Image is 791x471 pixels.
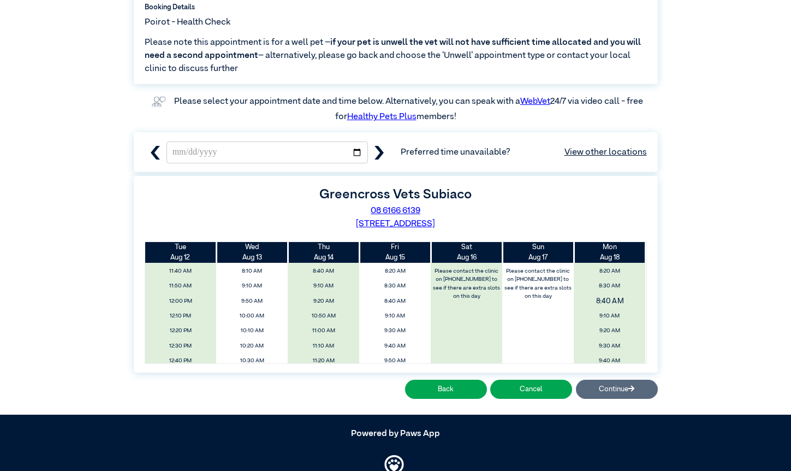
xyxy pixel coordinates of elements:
[148,265,213,278] span: 11:40 AM
[431,242,502,263] th: Aug 16
[401,146,646,159] span: Preferred time unavailable?
[174,97,645,121] label: Please select your appointment date and time below. Alternatively, you can speak with a 24/7 via ...
[577,325,643,337] span: 9:20 AM
[405,380,487,399] button: Back
[362,310,428,322] span: 9:10 AM
[577,340,643,352] span: 9:30 AM
[288,242,359,263] th: Aug 14
[291,295,356,308] span: 9:20 AM
[362,325,428,337] span: 9:30 AM
[567,293,652,309] span: 8:40 AM
[148,310,213,322] span: 12:10 PM
[574,242,645,263] th: Aug 18
[502,242,574,263] th: Aug 17
[145,2,647,13] label: Booking Details
[520,97,550,106] a: WebVet
[145,16,230,29] span: Poirot - Health Check
[359,242,431,263] th: Aug 15
[371,207,420,215] a: 08 6166 6139
[356,220,435,228] a: [STREET_ADDRESS]
[148,280,213,292] span: 11:50 AM
[347,113,417,121] a: Healthy Pets Plus
[291,340,356,352] span: 11:10 AM
[432,265,502,303] label: Please contact the clinic on [PHONE_NUMBER] to see if there are extra slots on this day
[577,280,643,292] span: 8:30 AM
[219,265,285,278] span: 8:10 AM
[219,310,285,322] span: 10:00 AM
[362,355,428,367] span: 9:50 AM
[216,242,288,263] th: Aug 13
[145,38,641,60] span: if your pet is unwell the vet will not have sufficient time allocated and you will need a second ...
[148,325,213,337] span: 12:20 PM
[577,355,643,367] span: 9:40 AM
[148,295,213,308] span: 12:00 PM
[490,380,572,399] button: Cancel
[219,340,285,352] span: 10:20 AM
[564,146,647,159] a: View other locations
[577,265,643,278] span: 8:20 AM
[362,295,428,308] span: 8:40 AM
[219,325,285,337] span: 10:10 AM
[219,295,285,308] span: 9:50 AM
[503,265,573,303] label: Please contact the clinic on [PHONE_NUMBER] to see if there are extra slots on this day
[148,355,213,367] span: 12:40 PM
[362,280,428,292] span: 8:30 AM
[319,188,472,201] label: Greencross Vets Subiaco
[219,355,285,367] span: 10:30 AM
[291,310,356,322] span: 10:50 AM
[362,265,428,278] span: 8:20 AM
[291,355,356,367] span: 11:20 AM
[291,265,356,278] span: 8:40 AM
[291,325,356,337] span: 11:00 AM
[134,429,658,439] h5: Powered by Paws App
[577,310,643,322] span: 9:10 AM
[145,36,647,75] span: Please note this appointment is for a well pet – – alternatively, please go back and choose the ‘...
[145,242,217,263] th: Aug 12
[148,93,169,110] img: vet
[148,340,213,352] span: 12:30 PM
[362,340,428,352] span: 9:40 AM
[219,280,285,292] span: 9:10 AM
[291,280,356,292] span: 9:10 AM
